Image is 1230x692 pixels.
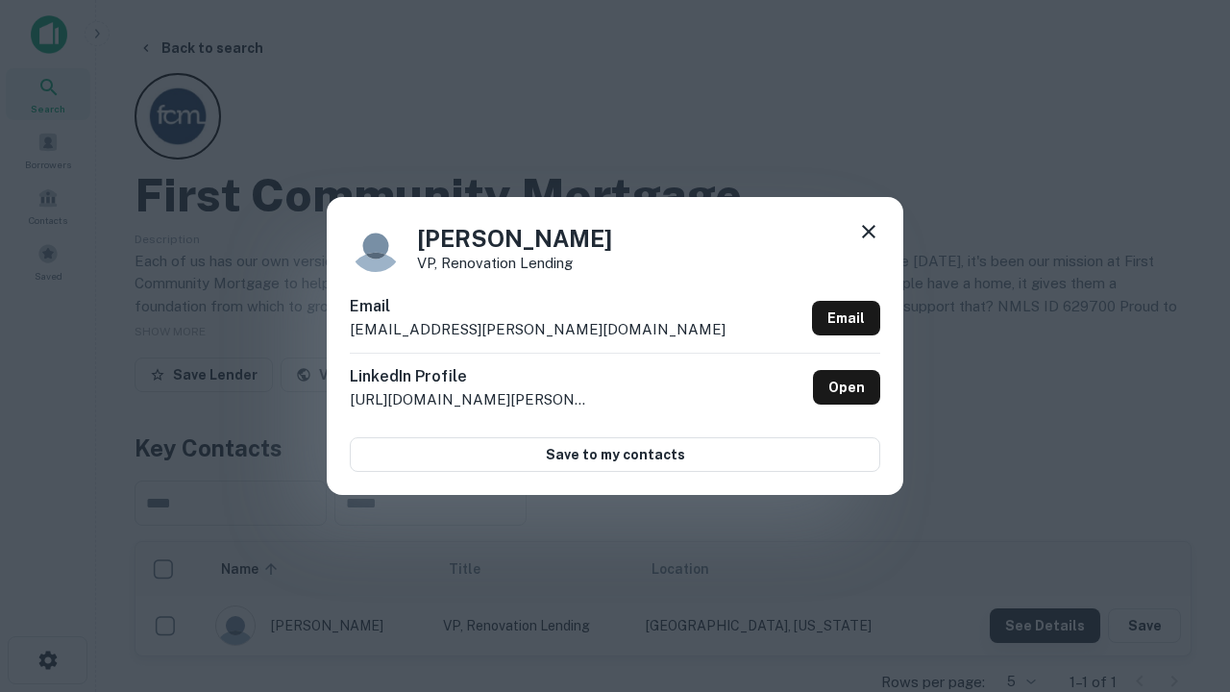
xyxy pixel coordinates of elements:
p: VP, Renovation Lending [417,256,612,270]
p: [EMAIL_ADDRESS][PERSON_NAME][DOMAIN_NAME] [350,318,726,341]
iframe: Chat Widget [1134,477,1230,569]
h4: [PERSON_NAME] [417,221,612,256]
p: [URL][DOMAIN_NAME][PERSON_NAME] [350,388,590,411]
a: Email [812,301,880,335]
h6: LinkedIn Profile [350,365,590,388]
img: 9c8pery4andzj6ohjkjp54ma2 [350,220,402,272]
h6: Email [350,295,726,318]
button: Save to my contacts [350,437,880,472]
a: Open [813,370,880,405]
